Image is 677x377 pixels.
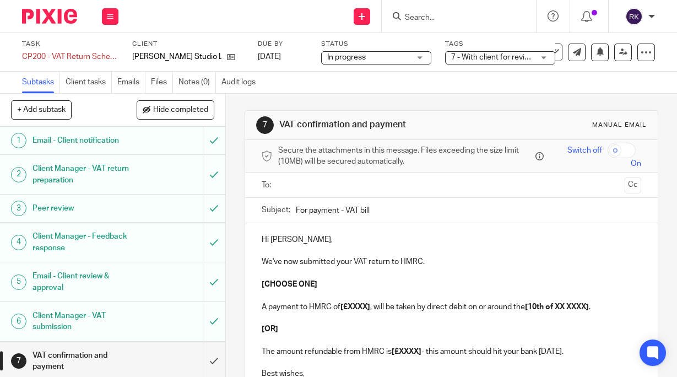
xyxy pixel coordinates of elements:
button: Cc [625,177,641,193]
a: Emails [117,72,145,93]
button: + Add subtask [11,100,72,119]
p: [PERSON_NAME] Studio Ltd [132,51,221,62]
p: Hi [PERSON_NAME], [262,234,641,245]
a: Subtasks [22,72,60,93]
strong: [10th of XX XXXX] [525,303,589,311]
a: Client tasks [66,72,112,93]
h1: VAT confirmation and payment [279,119,475,131]
div: 7 [256,116,274,134]
a: Audit logs [221,72,261,93]
label: To: [262,180,274,191]
span: Switch off [567,145,602,156]
div: 7 [11,353,26,369]
div: Manual email [592,121,647,130]
strong: [CHOOSE ONE] [262,281,317,288]
label: Due by [258,40,307,49]
strong: [£XXXX] [392,348,421,356]
h1: Client Manager - Feedback response [33,228,139,256]
strong: [£XXXX] [340,303,370,311]
h1: Email - Client notification [33,132,139,149]
p: The amount refundable from HMRC is - this amount should hit your bank [DATE]. [262,346,641,357]
div: CP200 - VAT Return Schedule 2 - Feb/May/Aug/Nov [22,51,118,62]
p: We've now submitted your VAT return to HMRC. [262,256,641,267]
span: [DATE] [258,53,281,61]
img: svg%3E [625,8,643,25]
span: Secure the attachments in this message. Files exceeding the size limit (10MB) will be secured aut... [278,145,533,168]
label: Tags [445,40,555,49]
div: 1 [11,133,26,148]
label: Status [321,40,431,49]
h1: Client Manager - VAT submission [33,308,139,336]
button: Hide completed [137,100,214,119]
a: Notes (0) [178,72,216,93]
div: 3 [11,201,26,216]
span: Hide completed [153,106,208,115]
h1: Client Manager - VAT return preparation [33,160,139,188]
label: Task [22,40,118,49]
h1: VAT confirmation and payment [33,347,139,375]
div: 6 [11,314,26,329]
label: Client [132,40,244,49]
div: 2 [11,167,26,182]
span: On [631,158,641,169]
div: 4 [11,235,26,250]
label: Subject: [262,204,290,216]
span: 7 - With client for review + 1 [451,53,546,61]
a: Files [151,72,173,93]
span: In progress [327,53,366,61]
p: A payment to HMRC of , will be taken by direct debit on or around the . [262,301,641,313]
img: Pixie [22,9,77,24]
strong: [OR] [262,325,278,333]
input: Search [404,13,503,23]
h1: Email - Client review & approval [33,268,139,296]
div: 5 [11,274,26,290]
h1: Peer review [33,200,139,217]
